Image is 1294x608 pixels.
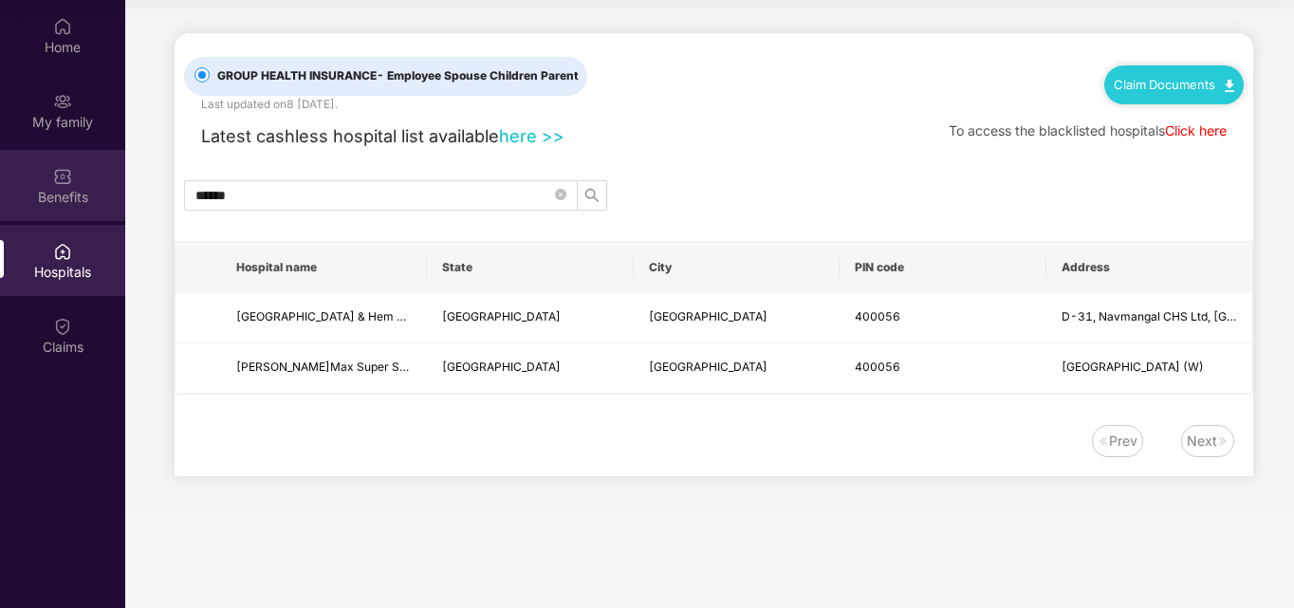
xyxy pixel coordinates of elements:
span: Latest cashless hospital list available [201,125,499,146]
th: City [634,242,840,293]
span: 400056 [855,359,900,374]
span: [GEOGRAPHIC_DATA] [442,309,561,323]
span: To access the blacklisted hospitals [949,122,1165,138]
td: D-31, Navmangal CHS Ltd, 1st Floor, Above Venilal Saree Shop, SV Road Vile Parle (W) [1046,293,1252,343]
a: Click here [1165,122,1227,138]
div: Next [1187,431,1217,451]
td: Khandwalas Eye Hospital & Hem Polyclinic [221,293,427,343]
span: [GEOGRAPHIC_DATA] (W) [1062,359,1204,374]
div: Last updated on 8 [DATE] . [201,96,338,114]
div: Prev [1109,431,1137,451]
button: search [577,180,607,211]
td: SV Road, Vile Parle (W) [1046,343,1252,394]
td: MUMBAI [634,293,840,343]
span: Hospital name [236,260,412,275]
img: svg+xml;base64,PHN2ZyBpZD0iQ2xhaW0iIHhtbG5zPSJodHRwOi8vd3d3LnczLm9yZy8yMDAwL3N2ZyIgd2lkdGg9IjIwIi... [53,317,72,336]
span: [PERSON_NAME]Max Super Speciality Hospital [236,359,491,374]
td: Maharashtra [427,343,633,394]
td: MUMBAI [634,343,840,394]
img: svg+xml;base64,PHN2ZyBpZD0iSG9zcGl0YWxzIiB4bWxucz0iaHR0cDovL3d3dy53My5vcmcvMjAwMC9zdmciIHdpZHRoPS... [53,242,72,261]
img: svg+xml;base64,PHN2ZyB4bWxucz0iaHR0cDovL3d3dy53My5vcmcvMjAwMC9zdmciIHdpZHRoPSIxMC40IiBoZWlnaHQ9Ij... [1225,80,1234,92]
img: svg+xml;base64,PHN2ZyB4bWxucz0iaHR0cDovL3d3dy53My5vcmcvMjAwMC9zdmciIHdpZHRoPSIxNiIgaGVpZ2h0PSIxNi... [1098,435,1109,447]
th: PIN code [840,242,1045,293]
span: close-circle [555,189,566,200]
th: State [427,242,633,293]
td: Maharashtra [427,293,633,343]
span: [GEOGRAPHIC_DATA] [649,309,767,323]
a: here >> [499,125,564,146]
span: close-circle [555,186,566,204]
img: svg+xml;base64,PHN2ZyB4bWxucz0iaHR0cDovL3d3dy53My5vcmcvMjAwMC9zdmciIHdpZHRoPSIxNiIgaGVpZ2h0PSIxNi... [1217,435,1229,447]
span: 400056 [855,309,900,323]
span: [GEOGRAPHIC_DATA] & Hem Polyclinic [236,309,449,323]
th: Address [1046,242,1252,293]
td: Nanavati Max Super Speciality Hospital [221,343,427,394]
a: Claim Documents [1114,77,1234,92]
span: [GEOGRAPHIC_DATA] [442,359,561,374]
span: [GEOGRAPHIC_DATA] [649,359,767,374]
img: svg+xml;base64,PHN2ZyBpZD0iSG9tZSIgeG1sbnM9Imh0dHA6Ly93d3cudzMub3JnLzIwMDAvc3ZnIiB3aWR0aD0iMjAiIG... [53,17,72,36]
th: Hospital name [221,242,427,293]
span: Address [1062,260,1237,275]
span: search [578,188,606,203]
span: GROUP HEALTH INSURANCE [210,67,586,85]
img: svg+xml;base64,PHN2ZyBpZD0iQmVuZWZpdHMiIHhtbG5zPSJodHRwOi8vd3d3LnczLm9yZy8yMDAwL3N2ZyIgd2lkdGg9Ij... [53,167,72,186]
img: svg+xml;base64,PHN2ZyB3aWR0aD0iMjAiIGhlaWdodD0iMjAiIHZpZXdCb3g9IjAgMCAyMCAyMCIgZmlsbD0ibm9uZSIgeG... [53,92,72,111]
span: - Employee Spouse Children Parent [377,68,579,83]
